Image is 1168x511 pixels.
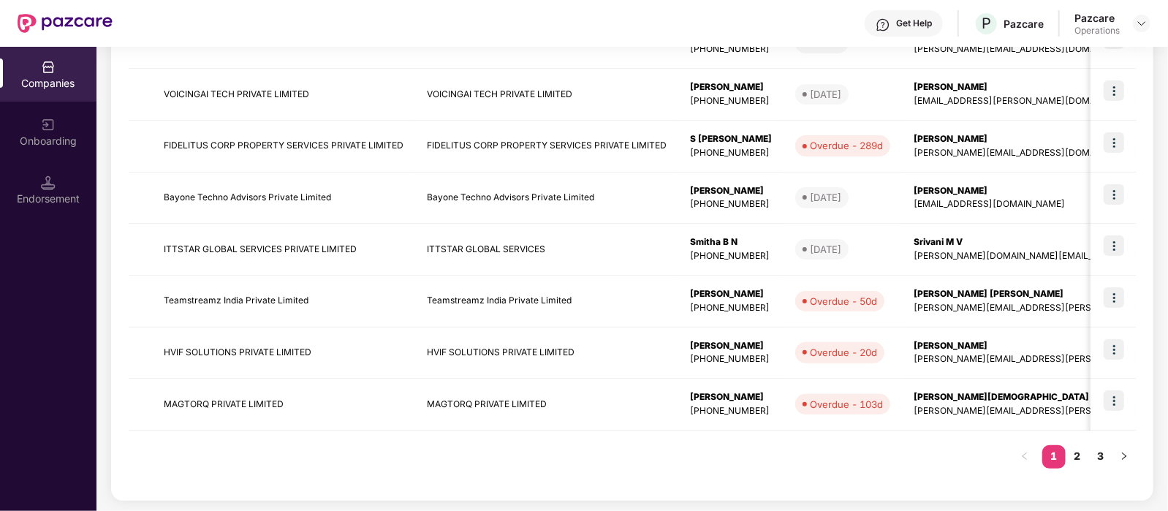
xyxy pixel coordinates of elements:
td: Bayone Techno Advisors Private Limited [415,173,678,224]
td: ITTSTAR GLOBAL SERVICES PRIVATE LIMITED [152,224,415,276]
img: icon [1104,235,1124,256]
td: HVIF SOLUTIONS PRIVATE LIMITED [152,328,415,379]
span: right [1120,452,1129,461]
div: S [PERSON_NAME] [690,132,772,146]
img: New Pazcare Logo [18,14,113,33]
div: Get Help [896,18,932,29]
img: icon [1104,132,1124,153]
div: [PHONE_NUMBER] [690,249,772,263]
img: icon [1104,184,1124,205]
div: Pazcare [1074,11,1120,25]
div: [DATE] [810,87,841,102]
div: [PHONE_NUMBER] [690,352,772,366]
img: svg+xml;base64,PHN2ZyBpZD0iRHJvcGRvd24tMzJ4MzIiIHhtbG5zPSJodHRwOi8vd3d3LnczLm9yZy8yMDAwL3N2ZyIgd2... [1136,18,1148,29]
td: Teamstreamz India Private Limited [152,276,415,328]
td: MAGTORQ PRIVATE LIMITED [415,379,678,431]
a: 3 [1089,445,1112,467]
div: [PERSON_NAME] [690,287,772,301]
img: icon [1104,287,1124,308]
td: FIDELITUS CORP PROPERTY SERVICES PRIVATE LIMITED [152,121,415,173]
td: HVIF SOLUTIONS PRIVATE LIMITED [415,328,678,379]
img: svg+xml;base64,PHN2ZyB3aWR0aD0iMjAiIGhlaWdodD0iMjAiIHZpZXdCb3g9IjAgMCAyMCAyMCIgZmlsbD0ibm9uZSIgeG... [41,118,56,132]
div: [PHONE_NUMBER] [690,197,772,211]
div: [DATE] [810,242,841,257]
div: Overdue - 103d [810,397,883,412]
div: Smitha B N [690,235,772,249]
td: ITTSTAR GLOBAL SERVICES [415,224,678,276]
div: [PHONE_NUMBER] [690,301,772,315]
li: Next Page [1112,445,1136,469]
div: Overdue - 20d [810,345,877,360]
button: right [1112,445,1136,469]
div: [PHONE_NUMBER] [690,42,772,56]
a: 1 [1042,445,1066,467]
li: Previous Page [1013,445,1036,469]
div: Pazcare [1004,17,1044,31]
li: 3 [1089,445,1112,469]
td: Bayone Techno Advisors Private Limited [152,173,415,224]
span: P [982,15,991,32]
div: [PHONE_NUMBER] [690,404,772,418]
div: [PERSON_NAME] [690,80,772,94]
td: MAGTORQ PRIVATE LIMITED [152,379,415,431]
a: 2 [1066,445,1089,467]
div: [PHONE_NUMBER] [690,94,772,108]
img: svg+xml;base64,PHN2ZyBpZD0iSGVscC0zMngzMiIgeG1sbnM9Imh0dHA6Ly93d3cudzMub3JnLzIwMDAvc3ZnIiB3aWR0aD... [876,18,890,32]
div: [PHONE_NUMBER] [690,146,772,160]
li: 1 [1042,445,1066,469]
td: Teamstreamz India Private Limited [415,276,678,328]
td: FIDELITUS CORP PROPERTY SERVICES PRIVATE LIMITED [415,121,678,173]
td: VOICINGAI TECH PRIVATE LIMITED [415,69,678,121]
li: 2 [1066,445,1089,469]
div: Overdue - 50d [810,294,877,309]
img: svg+xml;base64,PHN2ZyBpZD0iQ29tcGFuaWVzIiB4bWxucz0iaHR0cDovL3d3dy53My5vcmcvMjAwMC9zdmciIHdpZHRoPS... [41,60,56,75]
img: icon [1104,390,1124,411]
div: Overdue - 289d [810,138,883,153]
div: Operations [1074,25,1120,37]
span: left [1020,452,1029,461]
div: [PERSON_NAME] [690,390,772,404]
img: svg+xml;base64,PHN2ZyB3aWR0aD0iMTQuNSIgaGVpZ2h0PSIxNC41IiB2aWV3Qm94PSIwIDAgMTYgMTYiIGZpbGw9Im5vbm... [41,175,56,190]
button: left [1013,445,1036,469]
div: [PERSON_NAME] [690,184,772,198]
img: icon [1104,339,1124,360]
div: [PERSON_NAME] [690,339,772,353]
img: icon [1104,80,1124,101]
td: VOICINGAI TECH PRIVATE LIMITED [152,69,415,121]
div: [DATE] [810,190,841,205]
